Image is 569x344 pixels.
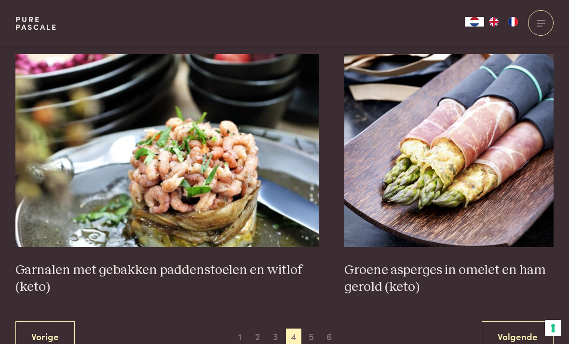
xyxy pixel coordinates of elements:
[545,320,561,336] button: Uw voorkeuren voor toestemming voor trackingtechnologieën
[503,17,523,27] a: FR
[232,329,247,344] span: 1
[465,17,523,27] aside: Language selected: Nederlands
[15,54,319,247] img: Garnalen met gebakken paddenstoelen en witlof (keto)
[268,329,283,344] span: 3
[484,17,503,27] a: EN
[344,54,554,296] a: Groene asperges in omelet en ham gerold (keto) Groene asperges in omelet en ham gerold (keto)
[15,54,319,296] a: Garnalen met gebakken paddenstoelen en witlof (keto) Garnalen met gebakken paddenstoelen en witlo...
[286,329,301,344] span: 4
[322,329,337,344] span: 6
[15,262,319,295] h3: Garnalen met gebakken paddenstoelen en witlof (keto)
[250,329,265,344] span: 2
[304,329,319,344] span: 5
[465,17,484,27] a: NL
[15,15,57,31] a: PurePascale
[344,54,554,247] img: Groene asperges in omelet en ham gerold (keto)
[465,17,484,27] div: Language
[344,262,554,295] h3: Groene asperges in omelet en ham gerold (keto)
[484,17,523,27] ul: Language list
